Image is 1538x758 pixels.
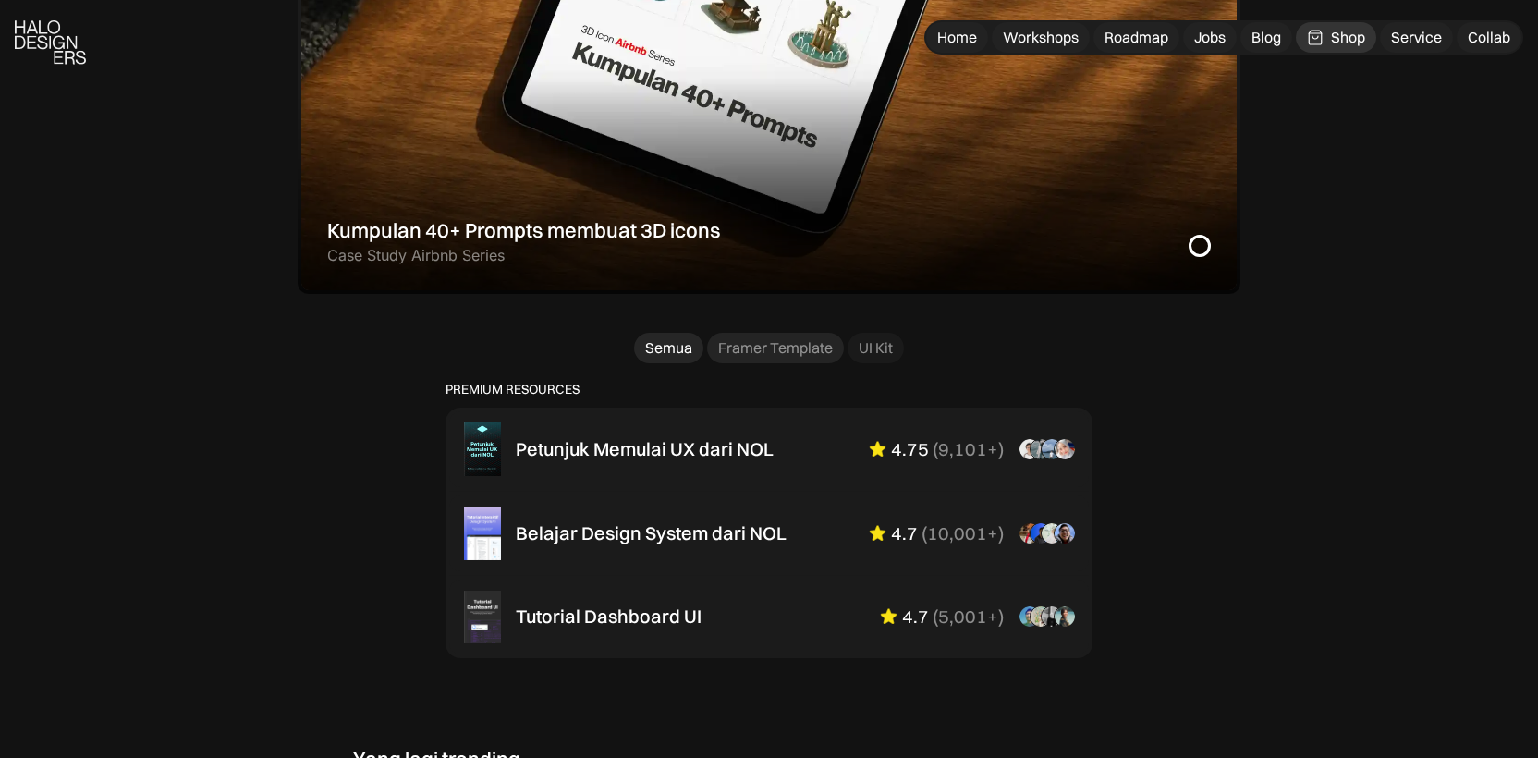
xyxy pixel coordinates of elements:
[1003,28,1079,47] div: Workshops
[926,22,988,53] a: Home
[446,382,1092,397] p: PREMIUM RESOURCES
[859,338,893,358] div: UI Kit
[1391,28,1442,47] div: Service
[516,438,774,460] div: Petunjuk Memulai UX dari NOL
[1468,28,1510,47] div: Collab
[449,495,1089,571] a: Belajar Design System dari NOL4.7(10,001+)
[449,411,1089,487] a: Petunjuk Memulai UX dari NOL4.75(9,101+)
[1331,28,1365,47] div: Shop
[992,22,1090,53] a: Workshops
[927,522,998,544] div: 10,001+
[922,522,927,544] div: (
[937,28,977,47] div: Home
[1194,28,1226,47] div: Jobs
[998,438,1004,460] div: )
[998,522,1004,544] div: )
[938,438,998,460] div: 9,101+
[1296,22,1376,53] a: Shop
[516,522,787,544] div: Belajar Design System dari NOL
[516,605,702,628] div: Tutorial Dashboard UI
[449,580,1089,655] a: Tutorial Dashboard UI4.7(5,001+)
[1251,28,1281,47] div: Blog
[933,438,938,460] div: (
[1457,22,1521,53] a: Collab
[1183,22,1237,53] a: Jobs
[1105,28,1168,47] div: Roadmap
[998,605,1004,628] div: )
[891,522,918,544] div: 4.7
[1380,22,1453,53] a: Service
[1240,22,1292,53] a: Blog
[718,338,833,358] div: Framer Template
[933,605,938,628] div: (
[1093,22,1179,53] a: Roadmap
[902,605,929,628] div: 4.7
[891,438,929,460] div: 4.75
[645,338,692,358] div: Semua
[938,605,998,628] div: 5,001+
